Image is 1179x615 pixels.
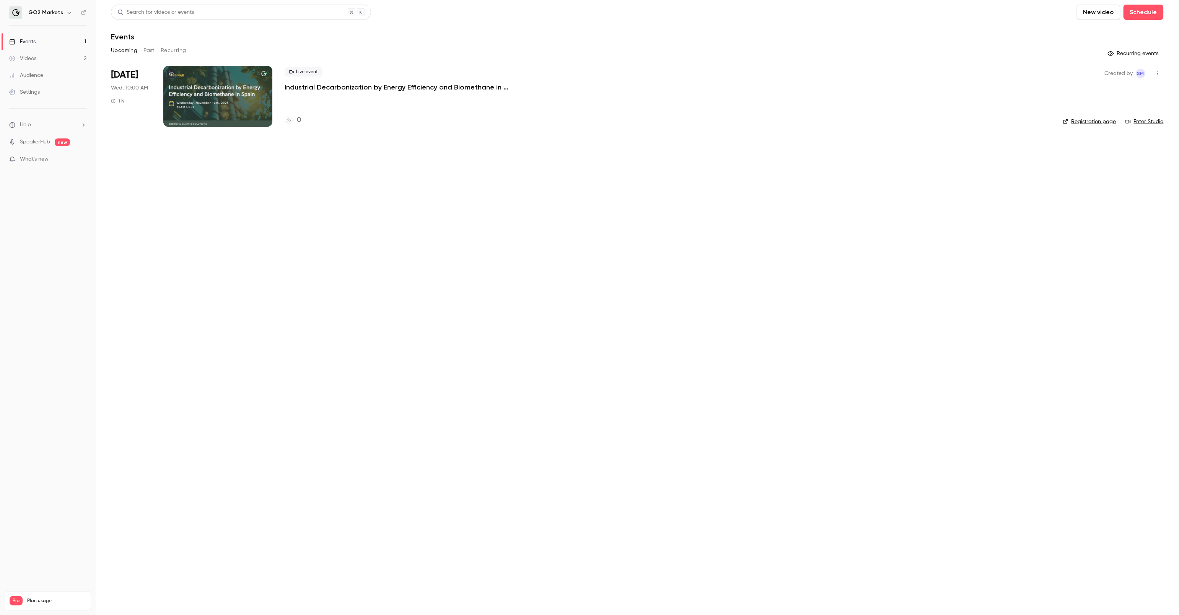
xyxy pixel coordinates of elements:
[28,9,63,16] h6: GO2 Markets
[27,598,86,604] span: Plan usage
[1104,47,1164,60] button: Recurring events
[9,38,36,46] div: Events
[111,44,137,57] button: Upcoming
[20,138,50,146] a: SpeakerHub
[285,115,301,125] a: 0
[161,44,186,57] button: Recurring
[9,121,86,129] li: help-dropdown-opener
[10,596,23,605] span: Pro
[9,55,36,62] div: Videos
[1105,69,1133,78] span: Created by
[111,66,151,127] div: Nov 12 Wed, 10:00 AM (Europe/Berlin)
[77,156,86,163] iframe: Noticeable Trigger
[111,69,138,81] span: [DATE]
[111,32,134,41] h1: Events
[1137,69,1144,78] span: SM
[143,44,155,57] button: Past
[1124,5,1164,20] button: Schedule
[10,7,22,19] img: GO2 Markets
[55,138,70,146] span: new
[117,8,194,16] div: Search for videos or events
[9,72,43,79] div: Audience
[20,121,31,129] span: Help
[111,84,148,92] span: Wed, 10:00 AM
[20,155,49,163] span: What's new
[111,98,124,104] div: 1 h
[1136,69,1145,78] span: Sophia Mwema
[9,88,40,96] div: Settings
[297,115,301,125] h4: 0
[1077,5,1120,20] button: New video
[285,67,322,76] span: Live event
[1125,118,1164,125] a: Enter Studio
[285,83,514,92] a: Industrial Decarbonization by Energy Efficiency and Biomethane in [GEOGRAPHIC_DATA]
[1063,118,1116,125] a: Registration page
